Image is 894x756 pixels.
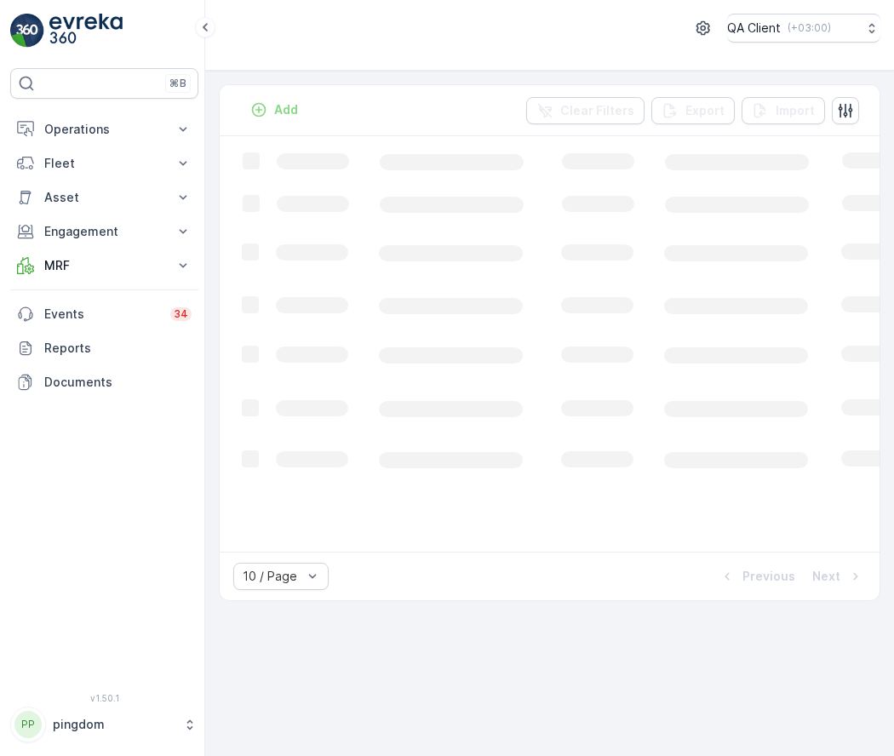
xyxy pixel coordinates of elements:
p: Fleet [44,155,164,172]
button: QA Client(+03:00) [727,14,880,43]
button: Export [651,97,735,124]
button: Import [742,97,825,124]
button: Clear Filters [526,97,645,124]
a: Events34 [10,297,198,331]
button: Add [244,100,305,120]
img: logo_light-DOdMpM7g.png [49,14,123,48]
p: Export [685,102,725,119]
p: Engagement [44,223,164,240]
button: Engagement [10,215,198,249]
button: Previous [717,566,797,587]
p: Next [812,568,840,585]
img: logo [10,14,44,48]
p: Add [274,101,298,118]
button: Next [811,566,866,587]
p: Clear Filters [560,102,634,119]
p: Reports [44,340,192,357]
p: MRF [44,257,164,274]
button: Fleet [10,146,198,180]
button: Asset [10,180,198,215]
span: v 1.50.1 [10,693,198,703]
p: Operations [44,121,164,138]
button: Operations [10,112,198,146]
p: Previous [742,568,795,585]
p: pingdom [53,716,175,733]
button: PPpingdom [10,707,198,742]
p: Events [44,306,160,323]
div: PP [14,711,42,738]
a: Documents [10,365,198,399]
p: Asset [44,189,164,206]
p: Import [776,102,815,119]
p: ⌘B [169,77,186,90]
a: Reports [10,331,198,365]
p: 34 [174,307,188,321]
p: ( +03:00 ) [788,21,831,35]
p: Documents [44,374,192,391]
p: QA Client [727,20,781,37]
button: MRF [10,249,198,283]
